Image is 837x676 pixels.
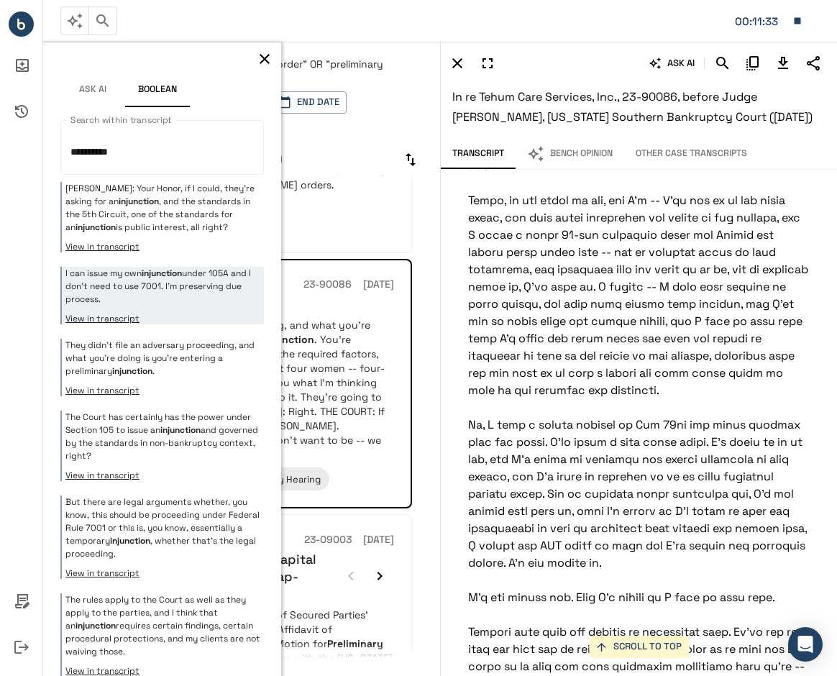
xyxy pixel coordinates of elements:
div: Open Intercom Messenger [788,627,823,662]
h6: [DATE] [363,277,394,293]
p: [PERSON_NAME]: Your Honor, if I could, they're asking for an , and the standards in the 5th Circu... [65,182,260,234]
p: But there are legal arguments whether, you know, this should be proceeding under Federal Rule 700... [65,495,260,560]
button: View in transcript [65,470,260,481]
h6: 23-09003 [304,532,352,548]
div: Matter: 48557/2 [735,12,785,31]
p: The rules apply to the Court as well as they apply to the parties, and I think that an requires c... [65,593,260,658]
button: Copy Citation [741,51,765,76]
h6: [DATE] [363,532,394,548]
button: Ask AI [60,73,125,107]
button: Other Case Transcripts [624,139,759,169]
label: Search within transcript [70,114,171,126]
button: Bench Opinion [516,139,624,169]
p: The Court has certainly has the power under Section 105 to issue an and governed by the standards... [65,411,260,462]
button: Search [710,51,735,76]
em: injunction [119,196,159,207]
button: Share Transcript [801,51,825,76]
button: View in transcript [65,313,260,324]
button: Transcript [441,139,516,169]
em: injunction [76,620,116,631]
button: View in transcript [65,567,260,579]
h6: 23-90086 [303,277,352,293]
button: View in transcript [65,241,260,252]
button: Matter: 48557/2 [728,6,810,36]
button: Download Transcript [771,51,795,76]
em: injunction [142,268,182,279]
button: ASK AI [646,51,698,76]
button: Boolean [125,73,190,107]
em: injunction [110,535,150,547]
button: End Date [273,91,347,114]
button: SCROLL TO TOP [589,636,689,658]
em: injunction [76,221,116,233]
p: I can issue my own under 105A and I don't need to use 7001. I'm preserving due process. [65,267,260,306]
button: View in transcript [65,385,260,396]
p: They didn't file an adversary proceeding, and what you're doing is you're entering a preliminary . [65,339,260,378]
em: injunction [160,424,201,436]
span: In re Tehum Care Services, Inc., 23-90086, before Judge [PERSON_NAME], [US_STATE] Southern Bankru... [452,89,813,124]
em: injunction [112,365,152,377]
